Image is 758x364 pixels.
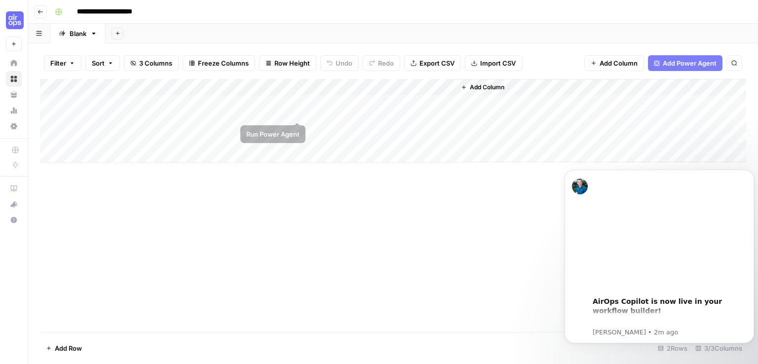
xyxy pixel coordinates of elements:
[320,55,359,71] button: Undo
[50,24,106,43] a: Blank
[6,118,22,134] a: Settings
[404,55,461,71] button: Export CSV
[6,212,22,228] button: Help + Support
[6,197,21,212] div: What's new?
[6,11,24,29] img: Cohort 5 Logo
[465,55,522,71] button: Import CSV
[480,58,516,68] span: Import CSV
[457,81,508,94] button: Add Column
[70,29,86,38] div: Blank
[92,58,105,68] span: Sort
[44,55,81,71] button: Filter
[50,58,66,68] span: Filter
[6,71,22,87] a: Browse
[85,55,120,71] button: Sort
[274,58,310,68] span: Row Height
[363,55,400,71] button: Redo
[198,58,249,68] span: Freeze Columns
[561,155,758,359] iframe: Intercom notifications message
[6,181,22,196] a: AirOps Academy
[6,55,22,71] a: Home
[663,58,717,68] span: Add Power Agent
[584,55,644,71] button: Add Column
[124,55,179,71] button: 3 Columns
[600,58,638,68] span: Add Column
[6,196,22,212] button: What's new?
[419,58,455,68] span: Export CSV
[378,58,394,68] span: Redo
[6,8,22,33] button: Workspace: Cohort 5
[259,55,316,71] button: Row Height
[183,55,255,71] button: Freeze Columns
[55,343,82,353] span: Add Row
[40,340,88,356] button: Add Row
[336,58,352,68] span: Undo
[648,55,722,71] button: Add Power Agent
[139,58,172,68] span: 3 Columns
[6,87,22,103] a: Your Data
[6,103,22,118] a: Usage
[470,83,504,92] span: Add Column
